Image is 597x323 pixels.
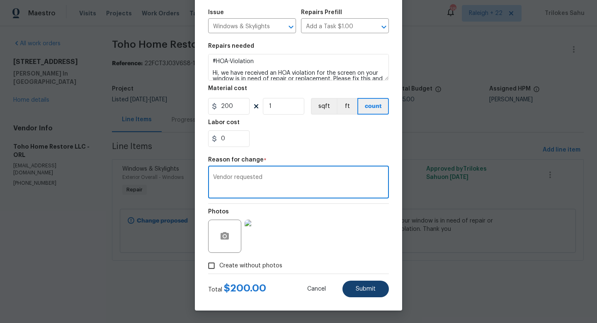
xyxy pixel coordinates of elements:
[208,120,240,125] h5: Labor cost
[208,209,229,215] h5: Photos
[294,281,339,297] button: Cancel
[219,262,282,270] span: Create without photos
[208,10,224,15] h5: Issue
[301,10,342,15] h5: Repairs Prefill
[208,54,389,81] textarea: #HOA-Violation Hi, we have received an HOA violation for the screen on your window is in need of ...
[213,174,384,192] textarea: Vendor requested
[357,98,389,115] button: count
[378,21,390,33] button: Open
[208,157,264,163] h5: Reason for change
[342,281,389,297] button: Submit
[208,43,254,49] h5: Repairs needed
[285,21,297,33] button: Open
[311,98,337,115] button: sqft
[356,286,376,292] span: Submit
[307,286,326,292] span: Cancel
[208,86,247,91] h5: Material cost
[337,98,357,115] button: ft
[224,283,266,293] span: $ 200.00
[208,284,266,294] div: Total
